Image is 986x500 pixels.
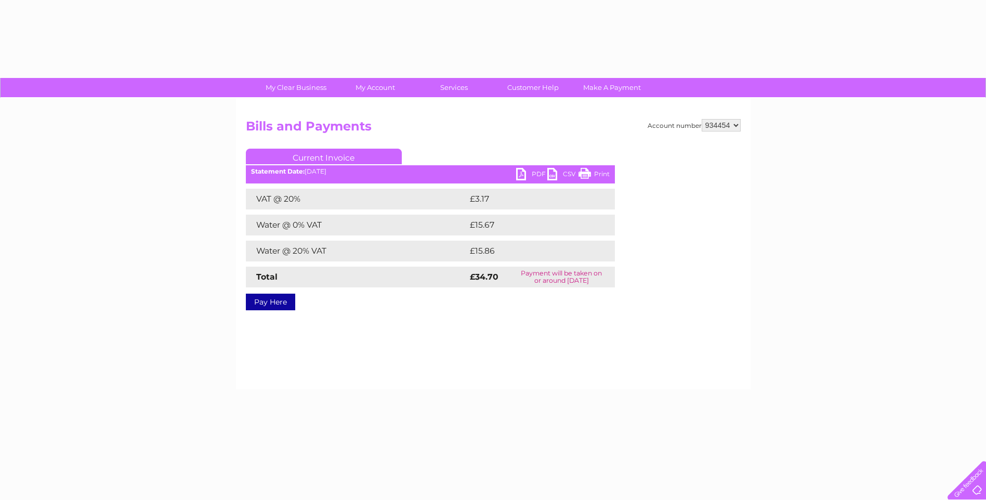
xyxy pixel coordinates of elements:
td: £15.67 [467,215,593,235]
div: [DATE] [246,168,615,175]
div: Account number [648,119,741,131]
td: £15.86 [467,241,593,261]
a: Customer Help [490,78,576,97]
a: Print [579,168,610,183]
a: My Clear Business [253,78,339,97]
td: £3.17 [467,189,589,209]
td: Payment will be taken on or around [DATE] [508,267,614,287]
a: CSV [547,168,579,183]
a: Current Invoice [246,149,402,164]
a: Make A Payment [569,78,655,97]
td: VAT @ 20% [246,189,467,209]
h2: Bills and Payments [246,119,741,139]
td: Water @ 0% VAT [246,215,467,235]
a: PDF [516,168,547,183]
strong: £34.70 [470,272,498,282]
a: My Account [332,78,418,97]
a: Pay Here [246,294,295,310]
td: Water @ 20% VAT [246,241,467,261]
b: Statement Date: [251,167,305,175]
strong: Total [256,272,278,282]
a: Services [411,78,497,97]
